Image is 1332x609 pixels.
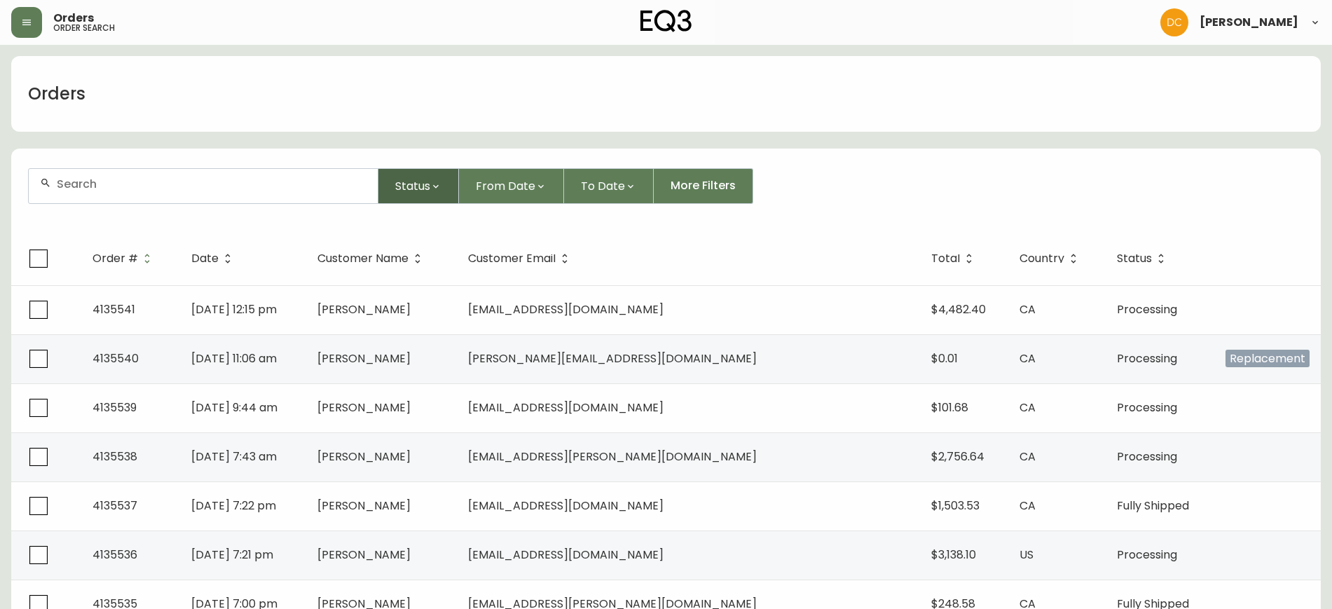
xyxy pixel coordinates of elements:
span: Total [931,252,978,265]
span: 4135541 [92,301,135,317]
span: 4135540 [92,350,139,367]
h1: Orders [28,82,85,106]
span: [EMAIL_ADDRESS][PERSON_NAME][DOMAIN_NAME] [468,449,757,465]
span: Processing [1117,547,1177,563]
span: [PERSON_NAME] [317,547,411,563]
span: [DATE] 7:43 am [191,449,277,465]
span: [DATE] 9:44 am [191,399,277,416]
span: Processing [1117,301,1177,317]
span: US [1019,547,1034,563]
span: $101.68 [931,399,968,416]
span: 4135536 [92,547,137,563]
span: CA [1019,350,1036,367]
span: [EMAIL_ADDRESS][DOMAIN_NAME] [468,399,664,416]
span: Replacement [1225,350,1310,367]
span: [PERSON_NAME] [317,498,411,514]
span: [PERSON_NAME] [1200,17,1298,28]
span: Orders [53,13,94,24]
button: Status [378,168,459,204]
span: [EMAIL_ADDRESS][DOMAIN_NAME] [468,498,664,514]
span: More Filters [671,178,736,193]
span: Customer Name [317,254,408,263]
span: $4,482.40 [931,301,986,317]
span: To Date [581,177,625,195]
span: [DATE] 7:22 pm [191,498,276,514]
span: [PERSON_NAME] [317,301,411,317]
span: Customer Email [468,252,574,265]
span: Date [191,252,237,265]
span: Date [191,254,219,263]
span: [DATE] 12:15 pm [191,301,277,317]
h5: order search [53,24,115,32]
span: CA [1019,399,1036,416]
span: CA [1019,498,1036,514]
span: [DATE] 7:21 pm [191,547,273,563]
span: Status [1117,252,1170,265]
span: Processing [1117,399,1177,416]
span: CA [1019,449,1036,465]
span: Country [1019,254,1064,263]
span: [DATE] 11:06 am [191,350,277,367]
span: Status [1117,254,1152,263]
img: 7eb451d6983258353faa3212700b340b [1160,8,1188,36]
span: Fully Shipped [1117,498,1189,514]
button: More Filters [654,168,753,204]
span: $2,756.64 [931,449,984,465]
span: [EMAIL_ADDRESS][DOMAIN_NAME] [468,301,664,317]
span: Customer Name [317,252,427,265]
span: 4135538 [92,449,137,465]
span: Status [395,177,430,195]
span: $1,503.53 [931,498,980,514]
span: $0.01 [931,350,958,367]
span: [PERSON_NAME] [317,399,411,416]
span: Processing [1117,350,1177,367]
img: logo [640,10,692,32]
span: [PERSON_NAME] [317,449,411,465]
span: From Date [476,177,535,195]
span: Country [1019,252,1083,265]
button: From Date [459,168,564,204]
span: 4135537 [92,498,137,514]
button: To Date [564,168,654,204]
span: Order # [92,254,138,263]
span: Customer Email [468,254,556,263]
span: [PERSON_NAME] [317,350,411,367]
span: $3,138.10 [931,547,976,563]
span: [PERSON_NAME][EMAIL_ADDRESS][DOMAIN_NAME] [468,350,757,367]
span: CA [1019,301,1036,317]
span: Total [931,254,960,263]
span: [EMAIL_ADDRESS][DOMAIN_NAME] [468,547,664,563]
span: Processing [1117,449,1177,465]
span: 4135539 [92,399,137,416]
input: Search [57,177,366,191]
span: Order # [92,252,156,265]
